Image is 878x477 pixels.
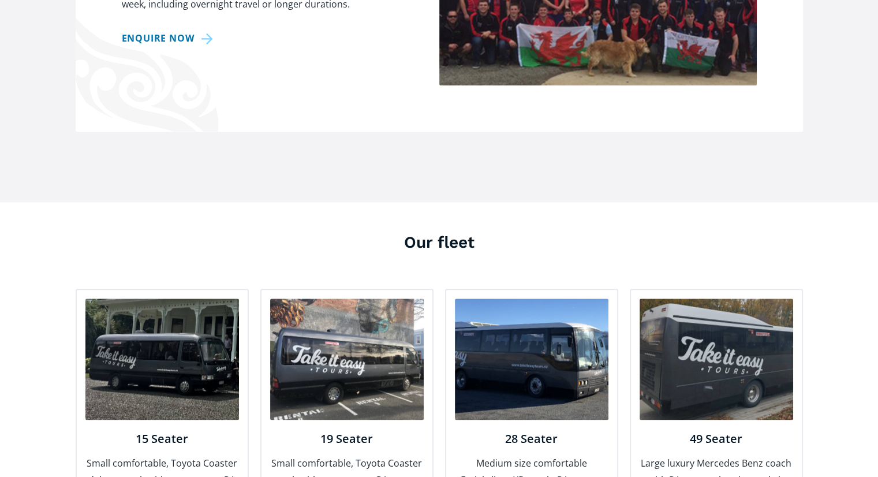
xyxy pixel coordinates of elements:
h4: 15 Seater [85,431,239,446]
img: 49 seater coach [640,299,793,420]
h4: 49 Seater [640,431,793,446]
img: 28 seater coach [455,299,608,420]
h4: 19 Seater [270,431,424,446]
h3: Our fleet [76,231,803,254]
img: 15 seater coach [85,299,239,420]
h4: 28 Seater [455,431,608,446]
img: 19 seater coach [270,299,424,420]
a: Enquire now [122,30,218,47]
